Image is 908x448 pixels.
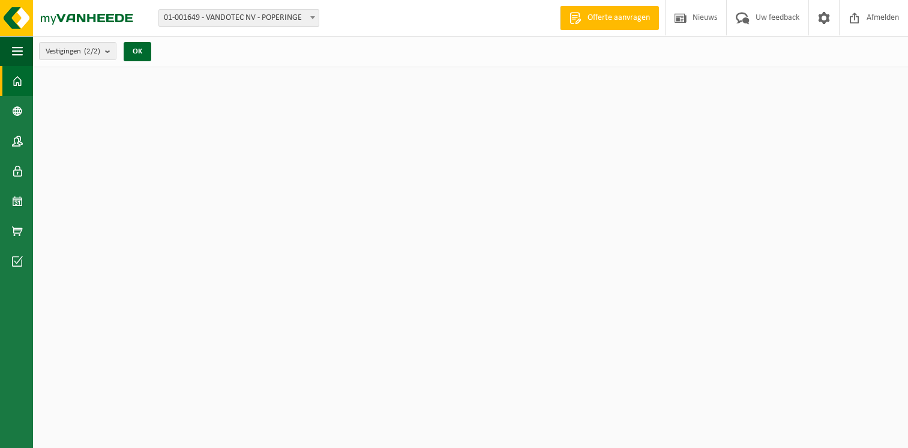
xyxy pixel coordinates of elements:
[560,6,659,30] a: Offerte aanvragen
[159,10,319,26] span: 01-001649 - VANDOTEC NV - POPERINGE
[46,43,100,61] span: Vestigingen
[585,12,653,24] span: Offerte aanvragen
[39,42,116,60] button: Vestigingen(2/2)
[158,9,319,27] span: 01-001649 - VANDOTEC NV - POPERINGE
[124,42,151,61] button: OK
[84,47,100,55] count: (2/2)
